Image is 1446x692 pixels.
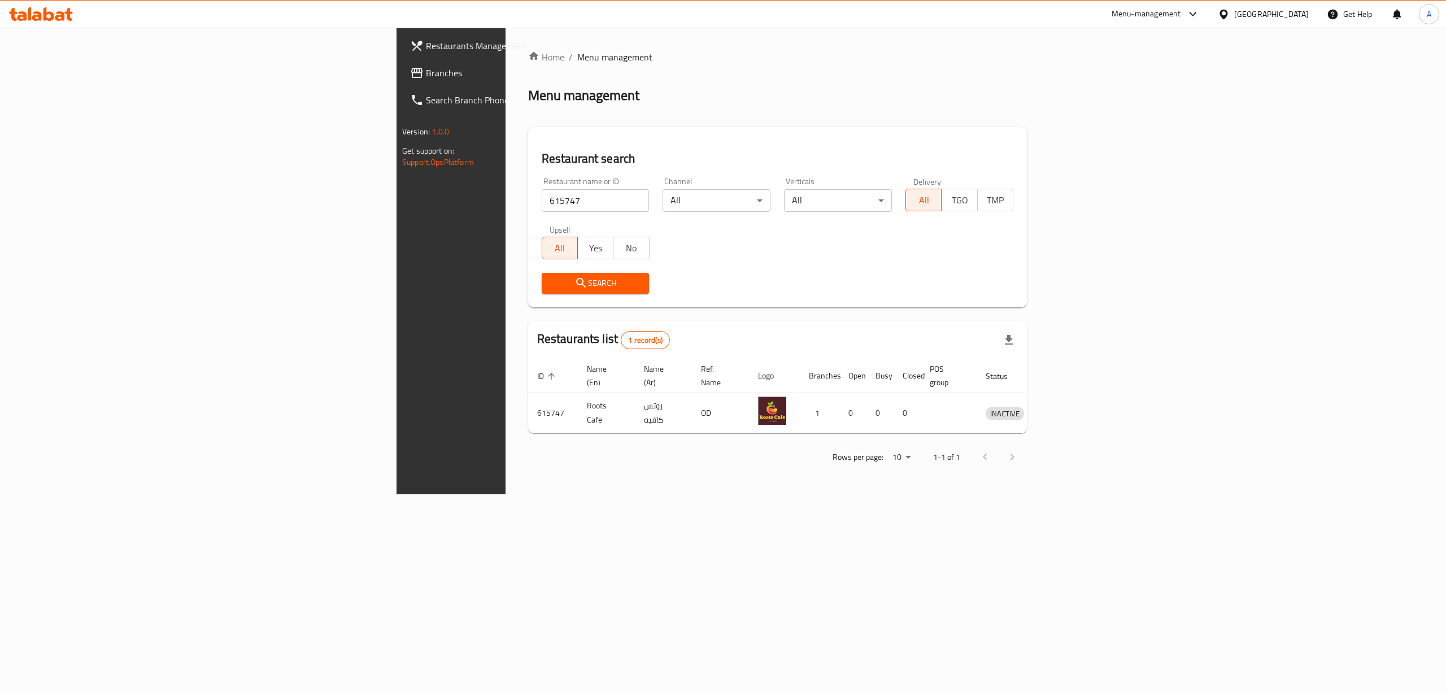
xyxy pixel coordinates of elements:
th: Busy [866,359,894,393]
div: Menu-management [1112,7,1181,21]
div: Total records count [621,331,670,349]
span: Search Branch Phone [426,93,629,107]
button: Search [542,273,650,294]
nav: breadcrumb [528,50,1027,64]
span: Status [986,369,1022,383]
span: 1.0.0 [432,124,449,139]
span: Version: [402,124,430,139]
span: No [618,240,644,256]
label: Upsell [550,225,570,233]
td: 0 [839,393,866,433]
div: [GEOGRAPHIC_DATA] [1234,8,1309,20]
h2: Menu management [528,86,639,105]
a: Branches [401,59,638,86]
span: Restaurants Management [426,39,629,53]
span: Branches [426,66,629,80]
span: Name (Ar) [644,362,678,389]
a: Search Branch Phone [401,86,638,114]
span: POS group [930,362,963,389]
div: Rows per page: [888,449,915,466]
span: A [1427,8,1431,20]
span: All [911,192,937,208]
h2: Restaurants list [537,330,670,349]
span: All [547,240,573,256]
span: 1 record(s) [621,335,669,346]
td: روتس كافيه [635,393,692,433]
span: INACTIVE [986,407,1024,420]
button: Yes [577,237,613,259]
td: 0 [894,393,921,433]
button: All [905,189,942,211]
div: All [784,189,892,212]
span: TGO [946,192,973,208]
button: No [613,237,649,259]
button: All [542,237,578,259]
td: OD [692,393,749,433]
button: TGO [941,189,977,211]
td: 0 [866,393,894,433]
span: Search [551,276,641,290]
p: 1-1 of 1 [933,450,960,464]
img: Roots Cafe [758,397,786,425]
input: Search for restaurant name or ID.. [542,189,650,212]
span: Yes [582,240,609,256]
th: Closed [894,359,921,393]
span: ID [537,369,559,383]
th: Branches [800,359,839,393]
td: 1 [800,393,839,433]
table: enhanced table [528,359,1077,433]
span: Ref. Name [701,362,735,389]
th: Logo [749,359,800,393]
h2: Restaurant search [542,150,1013,167]
div: Export file [995,327,1022,354]
span: Name (En) [587,362,621,389]
span: Get support on: [402,143,454,158]
a: Support.OpsPlatform [402,155,474,169]
a: Restaurants Management [401,32,638,59]
label: Delivery [913,177,942,185]
span: TMP [982,192,1009,208]
th: Open [839,359,866,393]
div: All [663,189,770,212]
button: TMP [977,189,1013,211]
p: Rows per page: [833,450,883,464]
